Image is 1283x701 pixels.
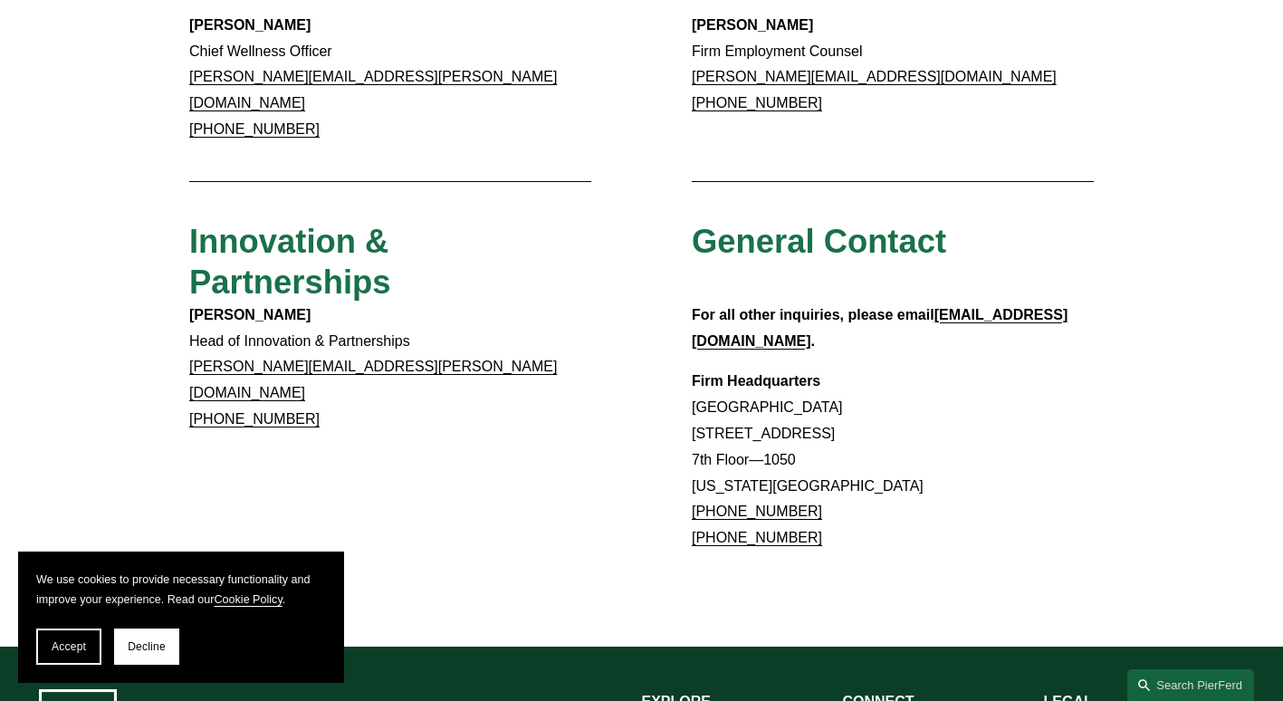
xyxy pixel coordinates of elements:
[189,17,311,33] strong: [PERSON_NAME]
[189,223,397,301] span: Innovation & Partnerships
[692,530,822,545] a: [PHONE_NUMBER]
[189,69,557,110] a: [PERSON_NAME][EMAIL_ADDRESS][PERSON_NAME][DOMAIN_NAME]
[692,504,822,519] a: [PHONE_NUMBER]
[18,552,344,683] section: Cookie banner
[189,307,311,322] strong: [PERSON_NAME]
[692,13,1094,117] p: Firm Employment Counsel
[128,640,166,653] span: Decline
[1127,669,1254,701] a: Search this site
[692,307,934,322] strong: For all other inquiries, please email
[189,302,591,433] p: Head of Innovation & Partnerships
[692,307,1068,349] a: [EMAIL_ADDRESS][DOMAIN_NAME]
[811,333,815,349] strong: .
[114,629,179,665] button: Decline
[692,373,820,389] strong: Firm Headquarters
[36,570,326,610] p: We use cookies to provide necessary functionality and improve your experience. Read our .
[52,640,86,653] span: Accept
[189,411,320,427] a: [PHONE_NUMBER]
[36,629,101,665] button: Accept
[189,121,320,137] a: [PHONE_NUMBER]
[692,95,822,110] a: [PHONE_NUMBER]
[692,223,946,260] span: General Contact
[189,359,557,400] a: [PERSON_NAME][EMAIL_ADDRESS][PERSON_NAME][DOMAIN_NAME]
[189,13,591,143] p: Chief Wellness Officer
[692,369,1094,552] p: [GEOGRAPHIC_DATA] [STREET_ADDRESS] 7th Floor—1050 [US_STATE][GEOGRAPHIC_DATA]
[692,17,813,33] strong: [PERSON_NAME]
[692,69,1057,84] a: [PERSON_NAME][EMAIL_ADDRESS][DOMAIN_NAME]
[214,593,282,606] a: Cookie Policy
